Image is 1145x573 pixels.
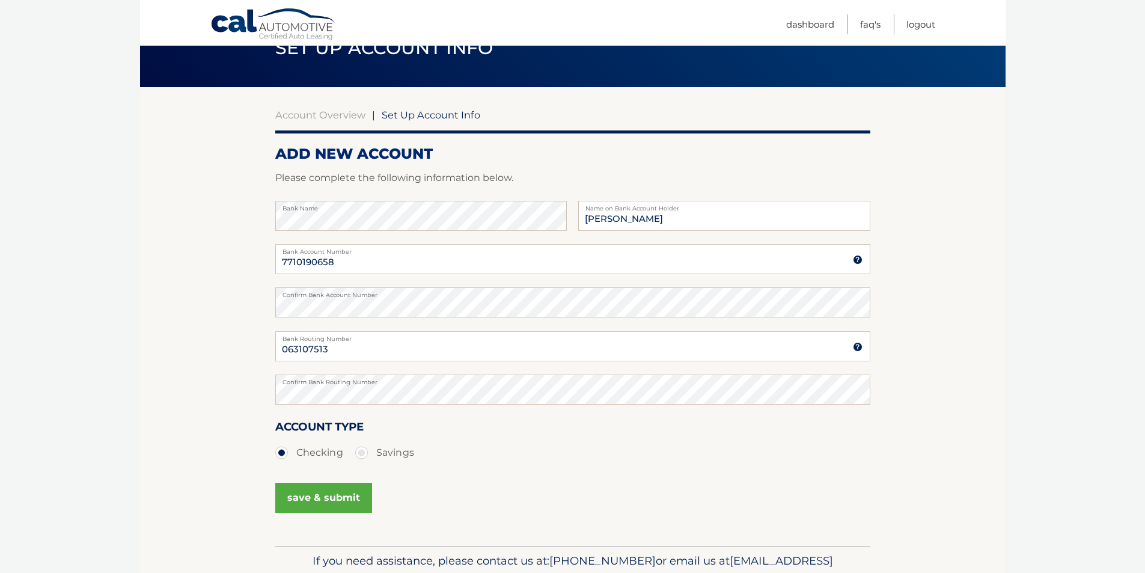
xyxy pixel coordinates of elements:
[210,8,337,43] a: Cal Automotive
[853,342,863,352] img: tooltip.svg
[275,244,870,254] label: Bank Account Number
[275,170,870,186] p: Please complete the following information below.
[578,201,870,231] input: Name on Account (Account Holder Name)
[275,287,870,297] label: Confirm Bank Account Number
[549,554,656,568] span: [PHONE_NUMBER]
[275,331,870,341] label: Bank Routing Number
[275,375,870,384] label: Confirm Bank Routing Number
[275,483,372,513] button: save & submit
[853,255,863,265] img: tooltip.svg
[275,244,870,274] input: Bank Account Number
[906,14,935,34] a: Logout
[275,37,493,59] span: Set Up Account Info
[578,201,870,210] label: Name on Bank Account Holder
[275,441,343,465] label: Checking
[275,145,870,163] h2: ADD NEW ACCOUNT
[860,14,881,34] a: FAQ's
[786,14,834,34] a: Dashboard
[275,109,365,121] a: Account Overview
[372,109,375,121] span: |
[355,441,414,465] label: Savings
[382,109,480,121] span: Set Up Account Info
[275,201,567,210] label: Bank Name
[275,418,364,440] label: Account Type
[275,331,870,361] input: Bank Routing Number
